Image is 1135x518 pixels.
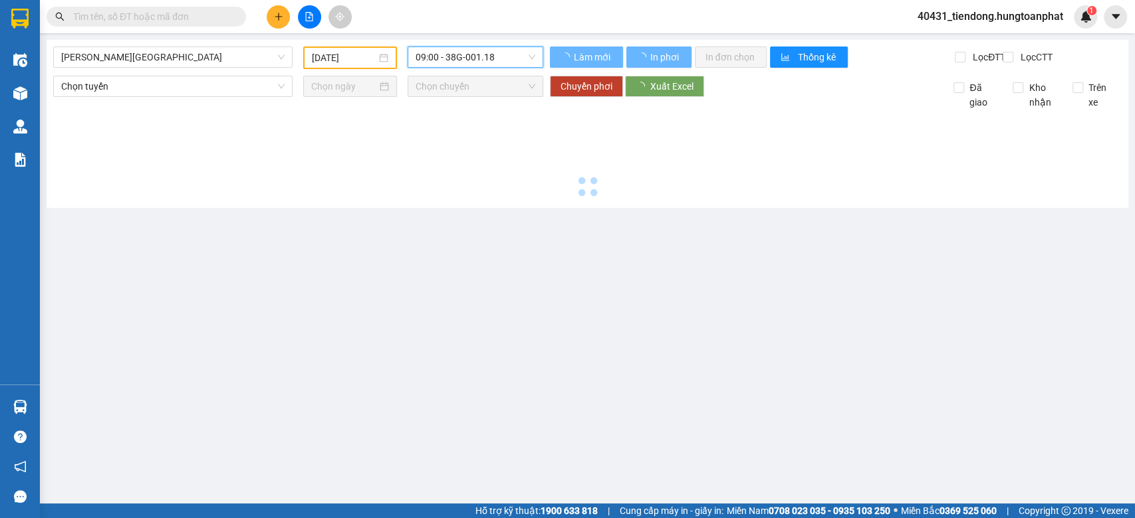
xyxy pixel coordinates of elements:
span: search [55,12,64,21]
span: Hỗ trợ kỹ thuật: [475,503,598,518]
img: solution-icon [13,153,27,167]
strong: 0369 525 060 [940,505,997,516]
span: ⚪️ [894,508,898,513]
button: Chuyển phơi [550,76,623,97]
strong: 1900 633 818 [541,505,598,516]
img: warehouse-icon [13,86,27,100]
span: Trên xe [1083,80,1122,110]
span: question-circle [14,430,27,443]
img: warehouse-icon [13,400,27,414]
input: Chọn ngày [311,79,377,94]
button: bar-chartThống kê [770,46,848,68]
span: Chọn tuyến [61,76,285,96]
span: loading [561,52,572,62]
span: | [608,503,610,518]
span: 09:00 - 38G-001.18 [416,47,535,67]
span: Cung cấp máy in - giấy in: [620,503,723,518]
span: 1 [1089,6,1094,15]
span: file-add [305,12,314,21]
span: Vinh - Hà Nội [61,47,285,67]
input: 11/10/2025 [312,50,376,65]
span: | [1007,503,1009,518]
img: warehouse-icon [13,53,27,67]
span: Miền Bắc [901,503,997,518]
span: Miền Nam [727,503,890,518]
span: Chọn chuyến [416,76,535,96]
button: Xuất Excel [625,76,704,97]
span: bar-chart [781,52,792,63]
span: Đã giao [964,80,1003,110]
span: notification [14,460,27,473]
span: loading [637,52,648,62]
button: plus [267,5,290,29]
img: logo-vxr [11,9,29,29]
span: caret-down [1110,11,1122,23]
button: Làm mới [550,46,623,68]
img: icon-new-feature [1080,11,1092,23]
input: Tìm tên, số ĐT hoặc mã đơn [73,9,230,24]
strong: 0708 023 035 - 0935 103 250 [769,505,890,516]
img: warehouse-icon [13,120,27,133]
span: plus [274,12,283,21]
span: copyright [1061,506,1071,515]
sup: 1 [1087,6,1096,15]
span: In phơi [650,50,681,64]
button: In phơi [626,46,692,68]
span: aim [335,12,344,21]
span: message [14,490,27,503]
button: In đơn chọn [695,46,767,68]
span: Làm mới [574,50,612,64]
span: Lọc ĐTT [967,50,1007,64]
button: aim [328,5,352,29]
button: file-add [298,5,321,29]
button: caret-down [1104,5,1127,29]
span: Kho nhận [1023,80,1062,110]
span: Thống kê [797,50,837,64]
span: Lọc CTT [1015,50,1055,64]
span: 40431_tiendong.hungtoanphat [907,8,1074,25]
